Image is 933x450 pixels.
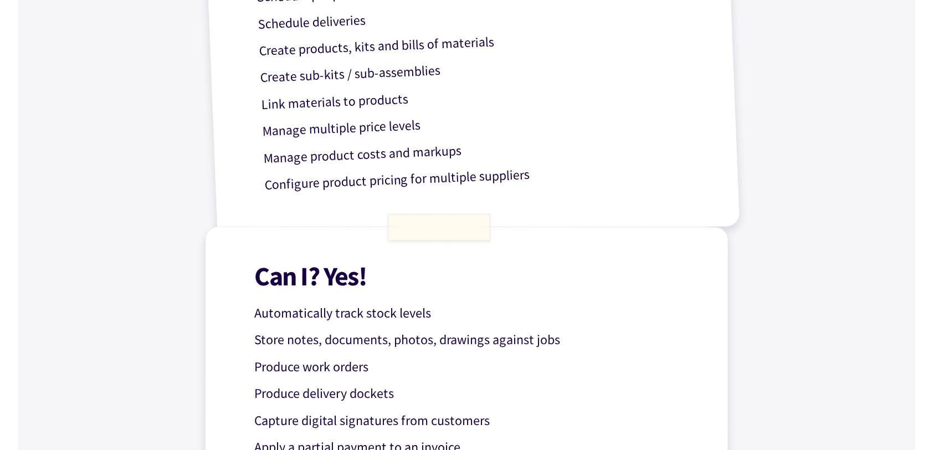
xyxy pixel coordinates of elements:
iframe: Chat Widget [749,330,933,450]
p: Automatically track stock levels [254,303,696,324]
h1: Can I? Yes! [254,263,696,290]
p: Capture digital signatures from customers [254,410,696,432]
p: Manage product costs and markups [263,130,706,169]
p: Create products, kits and bills of materials [259,23,701,62]
p: Manage multiple price levels [262,104,705,142]
p: Produce delivery dockets [254,383,696,405]
p: Link materials to products [261,76,704,115]
p: Produce work orders [254,356,696,378]
p: Store notes, documents, photos, drawings against jobs [254,329,696,351]
p: Configure product pricing for multiple suppliers [264,157,707,196]
p: Create sub-kits / sub-assemblies [260,50,703,89]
